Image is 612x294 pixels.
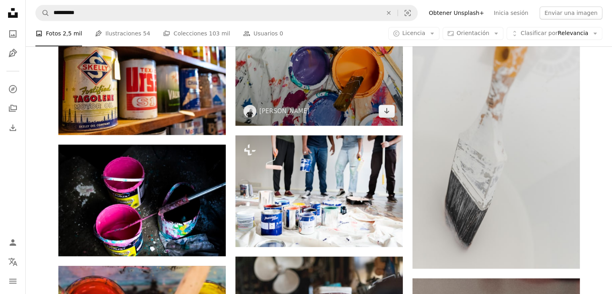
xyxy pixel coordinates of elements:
[243,21,283,47] a: Usuarios 0
[412,17,580,269] img: Un primer plano de un pincel sobre una superficie blanca
[58,23,226,135] img: Lote de cubos de pintura de marcas variadas
[5,81,21,97] a: Explorar
[163,21,230,47] a: Colecciones 103 mil
[507,27,602,40] button: Clasificar porRelevancia
[521,30,588,38] span: Relevancia
[5,254,21,270] button: Idioma
[58,197,226,204] a: Vaso de plástico rojo y blanco
[35,5,418,21] form: Encuentra imágenes en todo el sitio
[489,6,533,19] a: Inicia sesión
[412,139,580,146] a: Un primer plano de un pincel sobre una superficie blanca
[402,30,425,37] span: Licencia
[5,273,21,289] button: Menú
[95,21,150,47] a: Ilustraciones 54
[398,5,417,21] button: Búsqueda visual
[424,6,489,19] a: Obtener Unsplash+
[388,27,439,40] button: Licencia
[36,5,49,21] button: Buscar en Unsplash
[5,120,21,136] a: Historial de descargas
[443,27,503,40] button: Orientación
[5,26,21,42] a: Fotos
[540,6,602,19] button: Enviar una imagen
[5,5,21,23] a: Inicio — Unsplash
[243,105,256,118] img: Ve al perfil de Taelynn Christopher
[235,187,403,195] a: Personas renovando la casa juntas
[521,30,558,37] span: Clasificar por
[457,30,489,37] span: Orientación
[380,5,398,21] button: Borrar
[379,105,395,118] a: Descargar
[5,234,21,251] a: Iniciar sesión / Registrarse
[280,29,283,38] span: 0
[143,29,150,38] span: 54
[260,107,310,115] a: [PERSON_NAME]
[58,145,226,256] img: Vaso de plástico rojo y blanco
[5,45,21,61] a: Ilustraciones
[209,29,230,38] span: 103 mil
[235,135,403,247] img: Personas renovando la casa juntas
[58,75,226,83] a: Lote de cubos de pintura de marcas variadas
[5,100,21,116] a: Colecciones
